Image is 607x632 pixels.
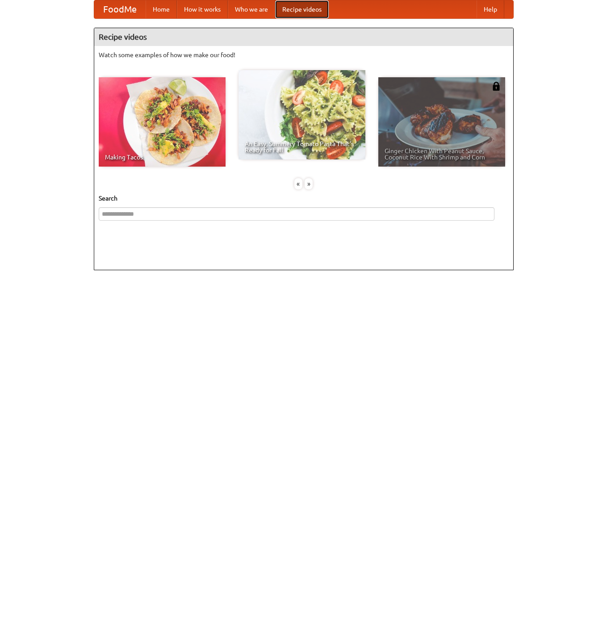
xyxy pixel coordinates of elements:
h4: Recipe videos [94,28,513,46]
a: Home [146,0,177,18]
span: An Easy, Summery Tomato Pasta That's Ready for Fall [245,141,359,153]
h5: Search [99,194,509,203]
div: « [294,178,302,189]
a: Who we are [228,0,275,18]
div: » [305,178,313,189]
a: How it works [177,0,228,18]
a: FoodMe [94,0,146,18]
a: Recipe videos [275,0,329,18]
p: Watch some examples of how we make our food! [99,50,509,59]
a: Making Tacos [99,77,226,167]
span: Making Tacos [105,154,219,160]
a: An Easy, Summery Tomato Pasta That's Ready for Fall [239,70,365,159]
a: Help [477,0,504,18]
img: 483408.png [492,82,501,91]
